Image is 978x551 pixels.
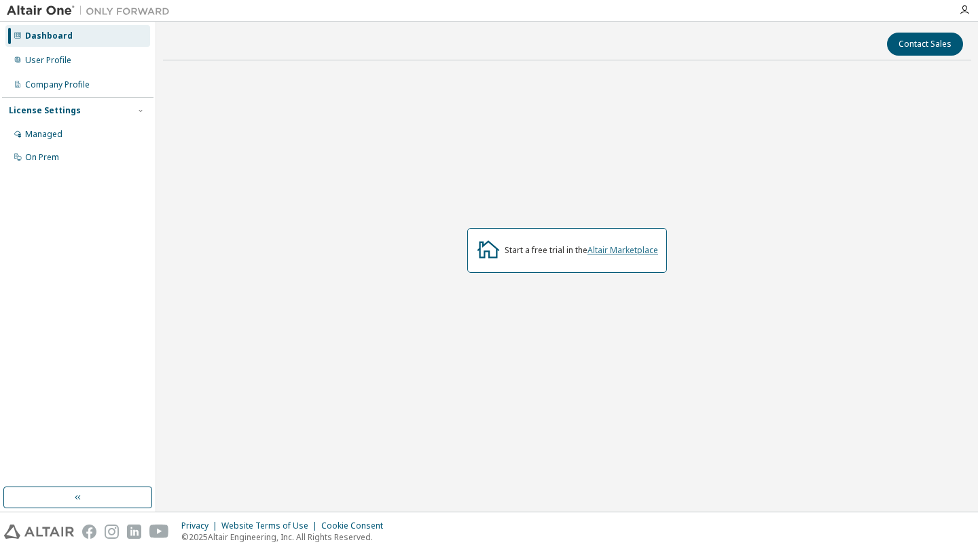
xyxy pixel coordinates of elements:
[25,152,59,163] div: On Prem
[25,55,71,66] div: User Profile
[181,531,391,543] p: © 2025 Altair Engineering, Inc. All Rights Reserved.
[105,525,119,539] img: instagram.svg
[82,525,96,539] img: facebook.svg
[25,129,62,140] div: Managed
[25,79,90,90] div: Company Profile
[9,105,81,116] div: License Settings
[25,31,73,41] div: Dashboard
[181,520,221,531] div: Privacy
[321,520,391,531] div: Cookie Consent
[505,245,658,256] div: Start a free trial in the
[149,525,169,539] img: youtube.svg
[127,525,141,539] img: linkedin.svg
[587,244,658,256] a: Altair Marketplace
[4,525,74,539] img: altair_logo.svg
[887,33,963,56] button: Contact Sales
[221,520,321,531] div: Website Terms of Use
[7,4,177,18] img: Altair One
